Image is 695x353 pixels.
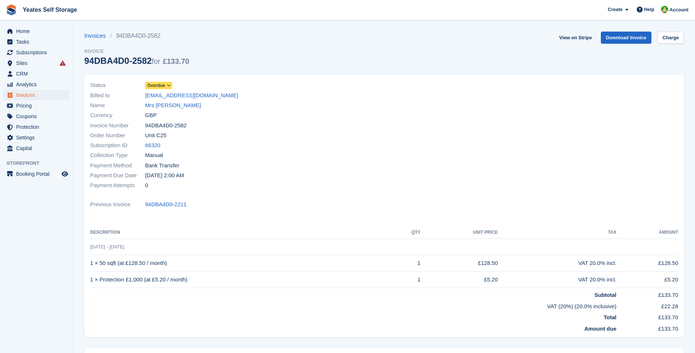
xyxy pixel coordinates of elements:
span: Home [16,26,60,36]
span: Storefront [7,160,73,167]
td: 1 [392,272,421,288]
span: Previous Invoice [90,200,145,209]
td: £5.20 [617,272,678,288]
strong: Amount due [584,325,617,332]
time: 2025-08-20 01:00:00 UTC [145,171,184,180]
td: £133.70 [617,310,678,322]
img: Angela Field [661,6,668,13]
a: menu [4,101,69,111]
span: Help [644,6,654,13]
td: £133.70 [617,288,678,299]
span: Payment Method [90,161,145,170]
a: [EMAIL_ADDRESS][DOMAIN_NAME] [145,91,238,100]
span: [DATE] - [DATE] [90,244,124,250]
a: menu [4,26,69,36]
span: Payment Due Date [90,171,145,180]
span: Order Number [90,131,145,140]
a: menu [4,169,69,179]
span: 94DBA4D0-2582 [145,121,186,130]
a: menu [4,143,69,153]
span: GBP [145,111,157,120]
div: VAT 20.0% incl. [498,276,617,284]
strong: Total [604,314,617,320]
span: CRM [16,69,60,79]
span: Currency [90,111,145,120]
span: Capital [16,143,60,153]
span: Create [608,6,622,13]
th: Amount [617,227,678,239]
th: Unit Price [421,227,498,239]
span: £133.70 [163,57,189,65]
th: Description [90,227,392,239]
span: Status [90,81,145,90]
span: for [152,57,160,65]
strong: Subtotal [595,292,617,298]
span: Analytics [16,79,60,90]
a: menu [4,132,69,143]
td: £128.50 [617,255,678,272]
span: Name [90,101,145,110]
a: 94DBA4D0-2211 [145,200,186,209]
span: Unit C25 [145,131,166,140]
i: Smart entry sync failures have occurred [60,60,66,66]
img: stora-icon-8386f47178a22dfd0bd8f6a31ec36ba5ce8667c1dd55bd0f319d3a0aa187defe.svg [6,4,17,15]
span: Bank Transfer [145,161,179,170]
span: Payment Attempts [90,181,145,190]
th: QTY [392,227,421,239]
a: menu [4,47,69,58]
a: Overdue [145,81,172,90]
a: menu [4,58,69,68]
a: menu [4,111,69,121]
td: £128.50 [421,255,498,272]
span: Subscriptions [16,47,60,58]
td: £5.20 [421,272,498,288]
a: 66320 [145,141,160,150]
span: Invoice Number [90,121,145,130]
a: Charge [657,32,684,44]
span: Settings [16,132,60,143]
span: Sites [16,58,60,68]
a: menu [4,122,69,132]
div: 94DBA4D0-2582 [84,56,189,66]
td: £133.70 [617,322,678,333]
a: menu [4,37,69,47]
td: 1 [392,255,421,272]
a: Invoices [84,32,110,40]
a: Preview store [60,170,69,178]
span: Pricing [16,101,60,111]
td: VAT (20%) (20.0% inclusive) [90,299,617,311]
span: Manual [145,151,163,160]
div: VAT 20.0% incl. [498,259,617,268]
td: 1 × Protection £1,000 (at £5.20 / month) [90,272,392,288]
span: Invoices [16,90,60,100]
span: Billed to [90,91,145,100]
a: menu [4,69,69,79]
td: £22.28 [617,299,678,311]
span: Protection [16,122,60,132]
a: Mrs [PERSON_NAME] [145,101,201,110]
span: Booking Portal [16,169,60,179]
a: Yeates Self Storage [20,4,80,16]
span: Tasks [16,37,60,47]
span: Collection Type [90,151,145,160]
nav: breadcrumbs [84,32,189,40]
span: Subscription ID [90,141,145,150]
td: 1 × 50 sqft (at £128.50 / month) [90,255,392,272]
span: Overdue [147,82,165,89]
a: Download Invoice [601,32,652,44]
span: Coupons [16,111,60,121]
a: View on Stripe [556,32,595,44]
th: Tax [498,227,617,239]
span: 0 [145,181,148,190]
span: Account [669,6,688,14]
a: menu [4,79,69,90]
a: menu [4,90,69,100]
span: Invoice [84,48,189,55]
